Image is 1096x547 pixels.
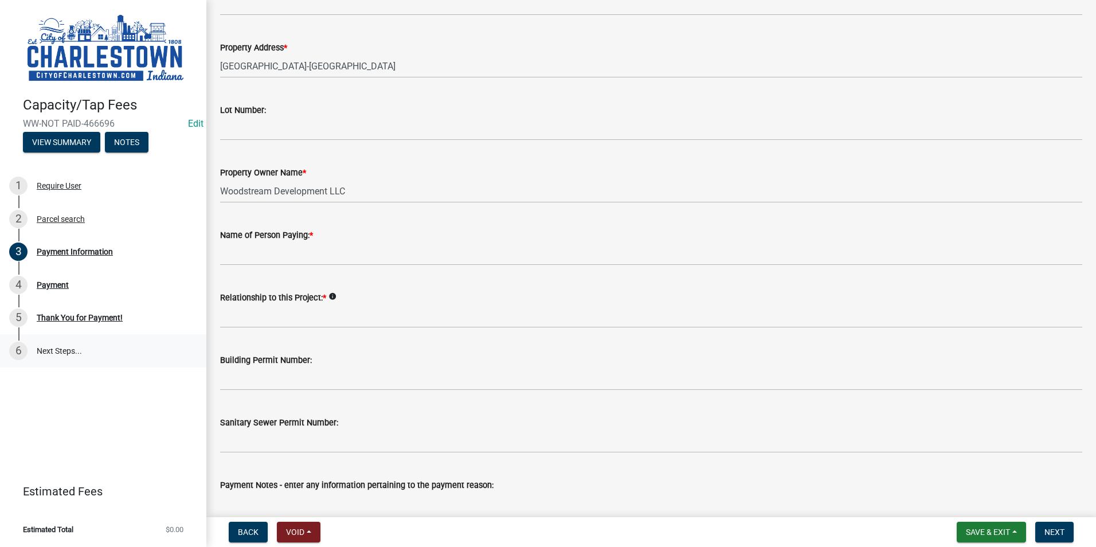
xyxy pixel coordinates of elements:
a: Edit [188,118,203,129]
label: Lot Number: [220,107,266,115]
wm-modal-confirm: Summary [23,138,100,147]
wm-modal-confirm: Edit Application Number [188,118,203,129]
label: Property Owner Name [220,169,306,177]
wm-modal-confirm: Notes [105,138,148,147]
span: Next [1044,528,1064,537]
img: City of Charlestown, Indiana [23,12,188,85]
span: $0.00 [166,526,183,533]
button: Notes [105,132,148,153]
span: WW-NOT PAID-466696 [23,118,183,129]
a: Estimated Fees [9,480,188,503]
h4: Capacity/Tap Fees [23,97,197,114]
button: View Summary [23,132,100,153]
label: Relationship to this Project: [220,294,326,302]
div: 5 [9,308,28,327]
label: Payment Notes - enter any information pertaining to the payment reason: [220,482,494,490]
div: 6 [9,342,28,360]
button: Next [1035,522,1074,542]
div: 4 [9,276,28,294]
span: Estimated Total [23,526,73,533]
button: Back [229,522,268,542]
div: 2 [9,210,28,228]
span: Void [286,528,304,537]
label: Sanitary Sewer Permit Number: [220,419,338,427]
button: Void [277,522,320,542]
div: Payment Information [37,248,113,256]
div: 1 [9,177,28,195]
label: Name of Person Paying: [220,232,313,240]
div: Thank You for Payment! [37,314,123,322]
span: Save & Exit [966,528,1010,537]
div: Payment [37,281,69,289]
button: Save & Exit [957,522,1026,542]
label: Building Permit Number: [220,357,312,365]
div: Require User [37,182,81,190]
div: Parcel search [37,215,85,223]
span: Back [238,528,259,537]
label: Property Address [220,44,287,52]
i: info [328,292,336,300]
div: 3 [9,243,28,261]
